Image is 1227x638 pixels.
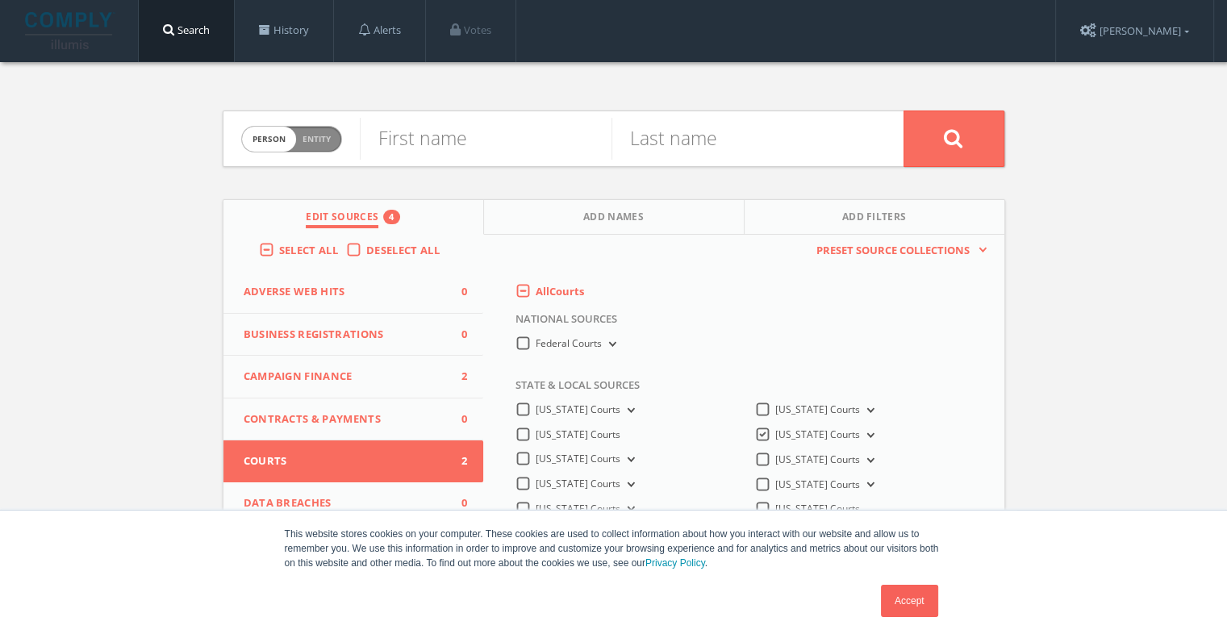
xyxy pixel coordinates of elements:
[244,411,444,427] span: Contracts & Payments
[860,453,878,468] button: [US_STATE] Courts
[536,284,584,298] span: All Courts
[285,527,943,570] p: This website stores cookies on your computer. These cookies are used to collect information about...
[503,377,640,402] span: State & Local Sources
[645,557,705,569] a: Privacy Policy
[279,243,338,257] span: Select All
[745,200,1004,235] button: Add Filters
[536,427,620,441] span: [US_STATE] Courts
[223,440,484,482] button: Courts2
[860,403,878,418] button: [US_STATE] Courts
[223,482,484,525] button: Data Breaches0
[620,477,638,492] button: [US_STATE] Courts
[808,243,978,259] span: Preset Source Collections
[583,210,644,228] span: Add Names
[443,495,467,511] span: 0
[881,585,938,617] a: Accept
[536,477,620,490] span: [US_STATE] Courts
[536,402,620,416] span: [US_STATE] Courts
[306,210,378,228] span: Edit Sources
[620,403,638,418] button: [US_STATE] Courts
[620,502,638,516] button: [US_STATE] Courts
[244,453,444,469] span: Courts
[620,452,638,467] button: [US_STATE] Courts
[244,495,444,511] span: Data Breaches
[242,127,296,152] span: person
[536,336,602,350] span: Federal Courts
[842,210,907,228] span: Add Filters
[244,327,444,343] span: Business Registrations
[443,369,467,385] span: 2
[443,284,467,300] span: 0
[536,502,620,515] span: [US_STATE] Courts
[223,200,484,235] button: Edit Sources4
[775,402,860,416] span: [US_STATE] Courts
[443,327,467,343] span: 0
[775,427,860,441] span: [US_STATE] Courts
[244,369,444,385] span: Campaign Finance
[443,411,467,427] span: 0
[602,337,620,352] button: Federal Courts
[775,452,860,466] span: [US_STATE] Courts
[303,133,331,145] span: Entity
[860,428,878,443] button: [US_STATE] Courts
[860,477,878,492] button: [US_STATE] Courts
[25,12,115,49] img: illumis
[223,314,484,357] button: Business Registrations0
[223,356,484,398] button: Campaign Finance2
[366,243,440,257] span: Deselect All
[775,477,860,491] span: [US_STATE] Courts
[775,502,860,515] span: [US_STATE] Courts
[484,200,745,235] button: Add Names
[536,452,620,465] span: [US_STATE] Courts
[244,284,444,300] span: Adverse Web Hits
[383,210,399,224] div: 4
[503,311,617,336] span: National Sources
[443,453,467,469] span: 2
[808,243,987,259] button: Preset Source Collections
[223,398,484,441] button: Contracts & Payments0
[223,271,484,314] button: Adverse Web Hits0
